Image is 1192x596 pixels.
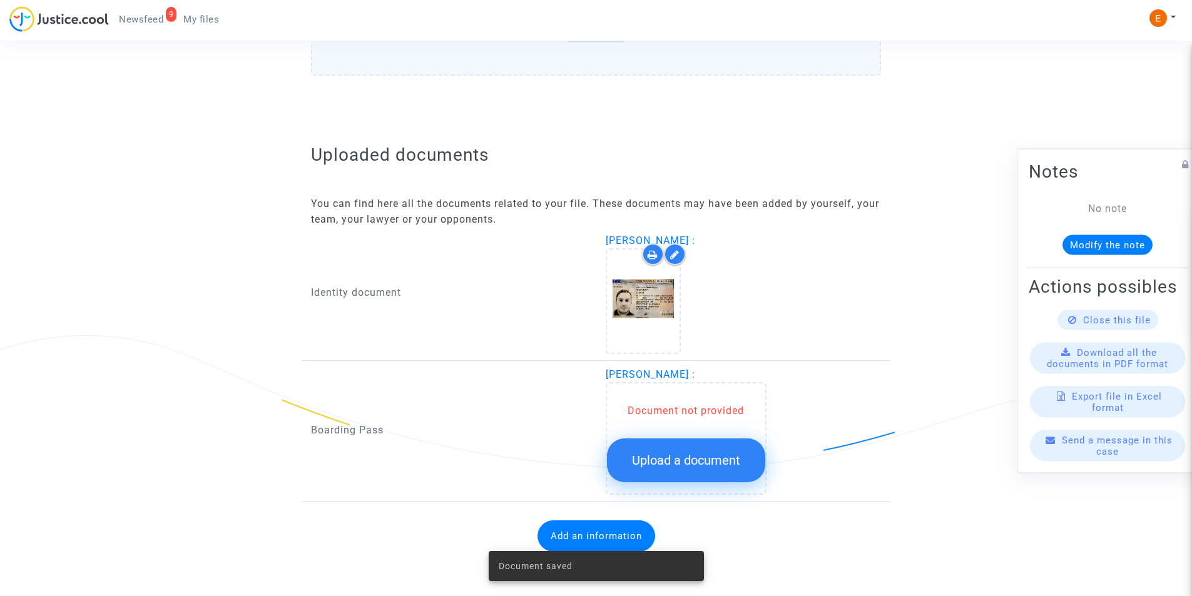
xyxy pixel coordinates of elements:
[311,422,587,438] p: Boarding Pass
[1047,201,1168,216] div: No note
[1072,390,1162,413] span: Export file in Excel format
[166,7,177,22] div: 9
[1047,346,1168,369] span: Download all the documents in PDF format
[537,520,655,552] button: Add an information
[119,14,163,25] span: Newsfeed
[606,235,695,246] span: [PERSON_NAME] :
[632,453,740,468] span: Upload a document
[1062,434,1173,457] span: Send a message in this case
[109,10,173,29] a: 9Newsfeed
[1029,160,1186,182] h2: Notes
[607,403,765,418] div: Document not provided
[1029,275,1186,297] h2: Actions possibles
[607,438,765,482] button: Upload a document
[183,14,219,25] span: My files
[499,560,573,572] span: Document saved
[9,6,109,32] img: jc-logo.svg
[173,10,229,29] a: My files
[606,368,695,380] span: [PERSON_NAME] :
[1149,9,1167,27] img: ACg8ocIeiFvHKe4dA5oeRFd_CiCnuxWUEc1A2wYhRJE3TTWt=s96-c
[1083,314,1151,325] span: Close this file
[311,285,587,300] p: Identity document
[311,198,879,225] span: You can find here all the documents related to your file. These documents may have been added by ...
[311,144,881,166] h2: Uploaded documents
[1062,235,1153,255] button: Modify the note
